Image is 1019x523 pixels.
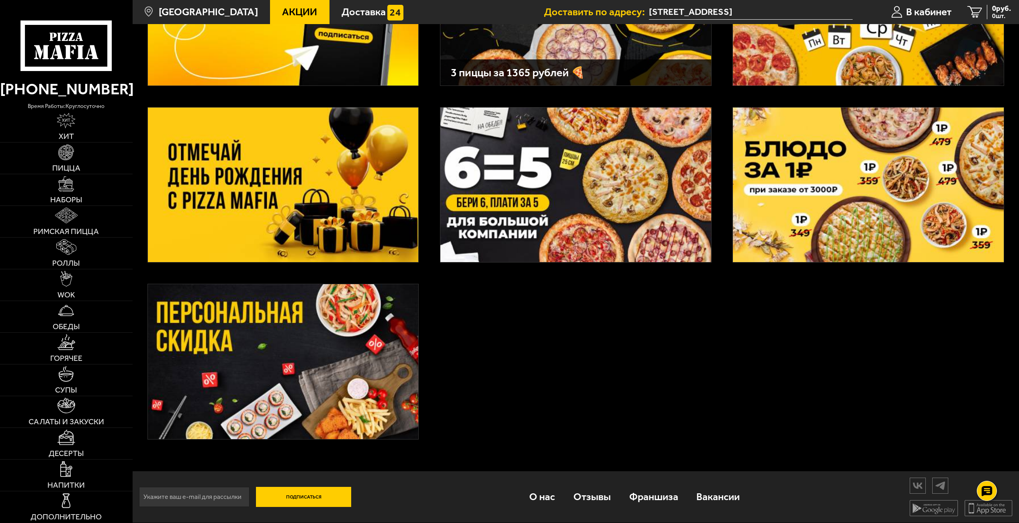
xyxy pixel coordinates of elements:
[47,481,85,489] span: Напитки
[520,480,564,514] a: О нас
[687,480,749,514] a: Вакансии
[992,13,1011,19] span: 0 шт.
[29,418,104,426] span: Салаты и закуски
[906,7,951,17] span: В кабинет
[50,354,82,362] span: Горячее
[159,7,258,17] span: [GEOGRAPHIC_DATA]
[649,5,853,20] span: Пушкинский район, Павловск, Песчаный переулок, 1/8
[50,196,82,204] span: Наборы
[52,259,80,267] span: Роллы
[52,164,80,172] span: Пицца
[53,323,80,331] span: Обеды
[451,67,700,78] h3: 3 пиццы за 1365 рублей 🍕
[564,480,620,514] a: Отзывы
[342,7,386,17] span: Доставка
[49,450,84,458] span: Десерты
[33,228,99,236] span: Римская пицца
[910,478,925,492] img: vk
[992,5,1011,12] span: 0 руб.
[544,7,649,17] span: Доставить по адресу:
[256,487,352,507] button: Подписаться
[57,291,75,299] span: WOK
[59,132,74,140] span: Хит
[55,386,77,394] span: Супы
[282,7,317,17] span: Акции
[31,513,102,521] span: Дополнительно
[139,487,250,507] input: Укажите ваш e-mail для рассылки
[620,480,688,514] a: Франшиза
[387,5,403,21] img: 15daf4d41897b9f0e9f617042186c801.svg
[933,478,948,492] img: tg
[649,5,853,20] input: Ваш адрес доставки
